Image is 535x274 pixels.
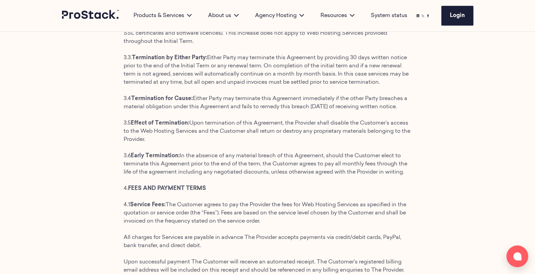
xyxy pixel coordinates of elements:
strong: Termination by Either Party: [132,55,207,61]
strong: Termination for Cause: [131,96,193,101]
strong: FEES AND PAYMENT TERMS [128,186,206,191]
a: Prostack logo [62,10,120,21]
strong: Effect of Termination: [131,120,189,126]
a: Login [441,6,473,26]
span: Login [450,13,465,18]
div: Resources [312,12,363,20]
a: System status [371,12,407,20]
strong: Early Termination: [131,153,180,159]
button: Open chat window [506,245,528,267]
div: About us [200,12,247,20]
div: Agency Hosting [247,12,312,20]
strong: Service Fees: [130,202,166,208]
div: Products & Services [125,12,200,20]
